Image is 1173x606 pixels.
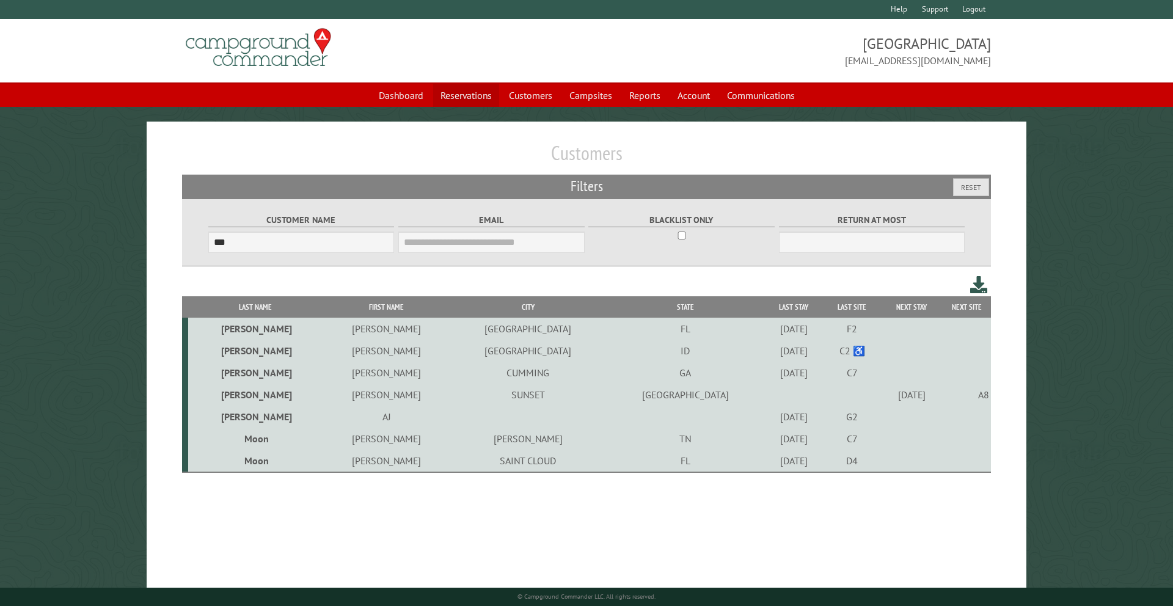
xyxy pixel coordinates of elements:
[607,450,764,472] td: FL
[208,213,395,227] label: Customer Name
[766,345,821,357] div: [DATE]
[182,141,992,175] h1: Customers
[607,428,764,450] td: TN
[720,84,802,107] a: Communications
[766,433,821,445] div: [DATE]
[766,454,821,467] div: [DATE]
[433,84,499,107] a: Reservations
[766,411,821,423] div: [DATE]
[450,296,607,318] th: City
[188,450,323,472] td: Moon
[942,296,991,318] th: Next Site
[323,318,449,340] td: [PERSON_NAME]
[323,450,449,472] td: [PERSON_NAME]
[823,318,881,340] td: F2
[607,340,764,362] td: ID
[323,340,449,362] td: [PERSON_NAME]
[970,274,988,296] a: Download this customer list (.csv)
[607,318,764,340] td: FL
[942,384,991,406] td: A8
[766,367,821,379] div: [DATE]
[323,428,449,450] td: [PERSON_NAME]
[323,406,449,428] td: AJ
[371,84,431,107] a: Dashboard
[883,389,940,401] div: [DATE]
[323,296,449,318] th: First Name
[764,296,824,318] th: Last Stay
[823,450,881,472] td: D4
[502,84,560,107] a: Customers
[562,84,619,107] a: Campsites
[188,406,323,428] td: [PERSON_NAME]
[450,384,607,406] td: SUNSET
[188,428,323,450] td: Moon
[188,340,323,362] td: [PERSON_NAME]
[323,384,449,406] td: [PERSON_NAME]
[188,362,323,384] td: [PERSON_NAME]
[182,175,992,198] h2: Filters
[450,362,607,384] td: CUMMING
[953,178,989,196] button: Reset
[398,213,585,227] label: Email
[182,24,335,71] img: Campground Commander
[779,213,965,227] label: Return at most
[450,340,607,362] td: [GEOGRAPHIC_DATA]
[823,428,881,450] td: C7
[607,296,764,318] th: State
[188,296,323,318] th: Last Name
[881,296,942,318] th: Next Stay
[450,318,607,340] td: [GEOGRAPHIC_DATA]
[670,84,717,107] a: Account
[823,406,881,428] td: G2
[586,34,991,68] span: [GEOGRAPHIC_DATA] [EMAIL_ADDRESS][DOMAIN_NAME]
[622,84,668,107] a: Reports
[823,340,881,362] td: C2 ♿
[607,362,764,384] td: GA
[323,362,449,384] td: [PERSON_NAME]
[823,296,881,318] th: Last Site
[588,213,775,227] label: Blacklist only
[450,450,607,472] td: SAINT CLOUD
[766,323,821,335] div: [DATE]
[450,428,607,450] td: [PERSON_NAME]
[517,593,656,601] small: © Campground Commander LLC. All rights reserved.
[188,318,323,340] td: [PERSON_NAME]
[823,362,881,384] td: C7
[188,384,323,406] td: [PERSON_NAME]
[607,384,764,406] td: [GEOGRAPHIC_DATA]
